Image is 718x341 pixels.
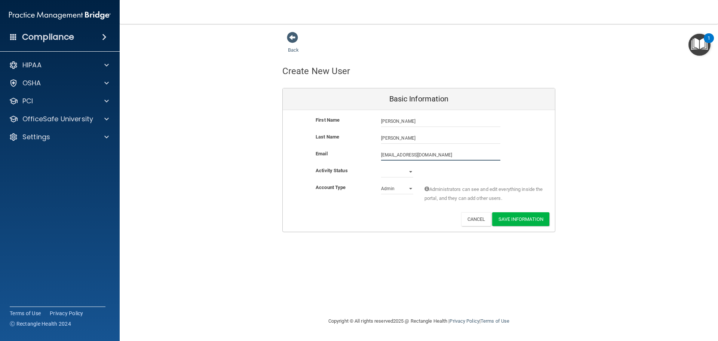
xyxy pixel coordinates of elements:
button: Cancel [461,212,491,226]
span: Administrators can see and edit everything inside the portal, and they can add other users. [424,185,544,203]
a: Privacy Policy [449,318,479,324]
p: OSHA [22,79,41,88]
a: PCI [9,97,109,106]
p: Settings [22,133,50,141]
div: Basic Information [283,88,555,110]
a: OSHA [9,79,109,88]
a: Privacy Policy [50,310,83,317]
a: Settings [9,133,109,141]
a: Terms of Use [10,310,41,317]
p: PCI [22,97,33,106]
h4: Create New User [282,66,350,76]
b: Account Type [316,185,346,190]
b: Last Name [316,134,339,140]
iframe: Drift Widget Chat Controller [589,288,709,318]
button: Save Information [492,212,549,226]
div: Copyright © All rights reserved 2025 @ Rectangle Health | | [282,309,555,333]
button: Open Resource Center, 1 new notification [688,34,711,56]
b: Email [316,151,328,156]
a: Back [288,38,299,53]
a: OfficeSafe University [9,115,109,124]
h4: Compliance [22,32,74,42]
b: First Name [316,117,340,123]
a: HIPAA [9,61,109,70]
img: PMB logo [9,8,111,23]
b: Activity Status [316,168,348,173]
p: OfficeSafe University [22,115,93,124]
p: HIPAA [22,61,42,70]
a: Terms of Use [481,318,509,324]
span: Ⓒ Rectangle Health 2024 [10,320,71,328]
div: 1 [708,38,710,48]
